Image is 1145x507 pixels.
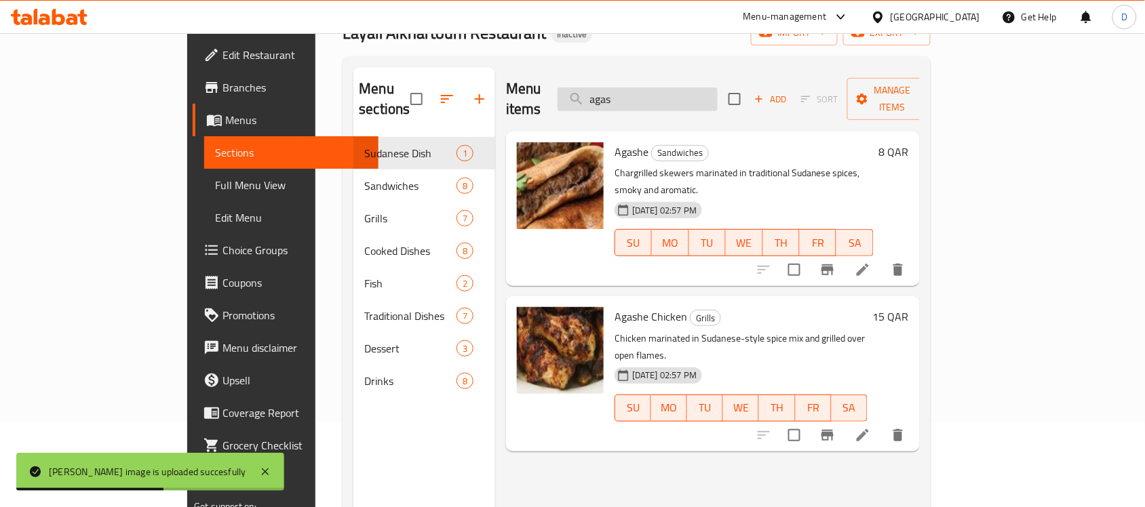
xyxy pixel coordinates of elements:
span: TH [764,398,790,418]
span: Fish [364,275,456,291]
span: Drinks [364,373,456,389]
div: Cooked Dishes8 [353,235,495,267]
div: Menu-management [743,9,827,25]
a: Upsell [193,364,379,397]
nav: Menu sections [353,131,495,403]
span: 3 [457,342,473,355]
button: MO [651,394,687,422]
span: Sections [215,144,368,161]
span: Sudanese Dish [364,145,456,161]
span: export [854,24,920,41]
span: [DATE] 02:57 PM [627,369,702,382]
input: search [558,87,718,111]
span: TU [695,233,720,253]
span: TU [693,398,718,418]
span: MO [657,398,682,418]
a: Promotions [193,299,379,331]
span: Upsell [222,372,368,388]
div: [GEOGRAPHIC_DATA] [891,9,980,24]
button: FR [800,229,836,256]
span: Traditional Dishes [364,308,456,324]
span: 1 [457,147,473,160]
span: Add [752,92,789,107]
button: SU [615,229,652,256]
h2: Menu items [506,79,541,119]
span: FR [805,233,831,253]
span: import [762,24,827,41]
a: Edit menu item [855,262,871,278]
span: Select to update [780,256,809,284]
button: TH [763,229,800,256]
div: items [457,178,473,194]
span: 8 [457,375,473,388]
button: SA [836,229,873,256]
span: Sort sections [431,83,463,115]
img: Agashe Chicken [517,307,604,394]
span: 7 [457,212,473,225]
span: Coverage Report [222,405,368,421]
h2: Menu sections [359,79,410,119]
span: Coupons [222,275,368,291]
span: Edit Restaurant [222,47,368,63]
span: 8 [457,180,473,192]
span: Full Menu View [215,177,368,193]
span: Choice Groups [222,242,368,258]
span: Edit Menu [215,209,368,226]
span: SA [837,398,862,418]
a: Edit Restaurant [193,39,379,71]
span: TH [769,233,794,253]
div: Sudanese Dish1 [353,137,495,169]
button: TH [759,394,795,422]
span: Inactive [551,28,592,40]
span: Grills [364,210,456,226]
span: 7 [457,310,473,323]
span: Dessert [364,340,456,357]
span: Select to update [780,421,809,449]
img: Agashe [517,142,604,229]
div: items [457,275,473,291]
button: TU [687,394,723,422]
button: Branch-specific-item [811,419,844,451]
span: Grocery Checklist [222,437,368,453]
button: MO [652,229,688,256]
button: WE [723,394,759,422]
div: Grills7 [353,202,495,235]
span: Manage items [858,82,927,116]
a: Menus [193,104,379,136]
button: SA [832,394,868,422]
div: Traditional Dishes7 [353,300,495,332]
a: Branches [193,71,379,104]
div: Drinks8 [353,365,495,397]
div: Dessert3 [353,332,495,365]
a: Coverage Report [193,397,379,429]
button: delete [882,419,914,451]
button: delete [882,254,914,286]
div: items [457,210,473,226]
button: FR [796,394,832,422]
p: Chargrilled skewers marinated in traditional Sudanese spices, smoky and aromatic. [615,165,874,199]
a: Edit Menu [204,201,379,234]
span: 2 [457,277,473,290]
button: WE [726,229,762,256]
span: Select section [720,85,749,113]
span: WE [729,398,754,418]
div: Cooked Dishes [364,243,456,259]
span: Select section first [792,89,847,110]
h6: 15 QAR [873,307,909,326]
span: Menus [225,112,368,128]
button: TU [689,229,726,256]
span: FR [801,398,826,418]
a: Choice Groups [193,234,379,266]
h6: 8 QAR [879,142,909,161]
div: items [457,340,473,357]
span: Branches [222,79,368,96]
span: MO [657,233,683,253]
span: Promotions [222,307,368,323]
a: Coupons [193,266,379,299]
div: Fish2 [353,267,495,300]
button: SU [615,394,651,422]
a: Full Menu View [204,169,379,201]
